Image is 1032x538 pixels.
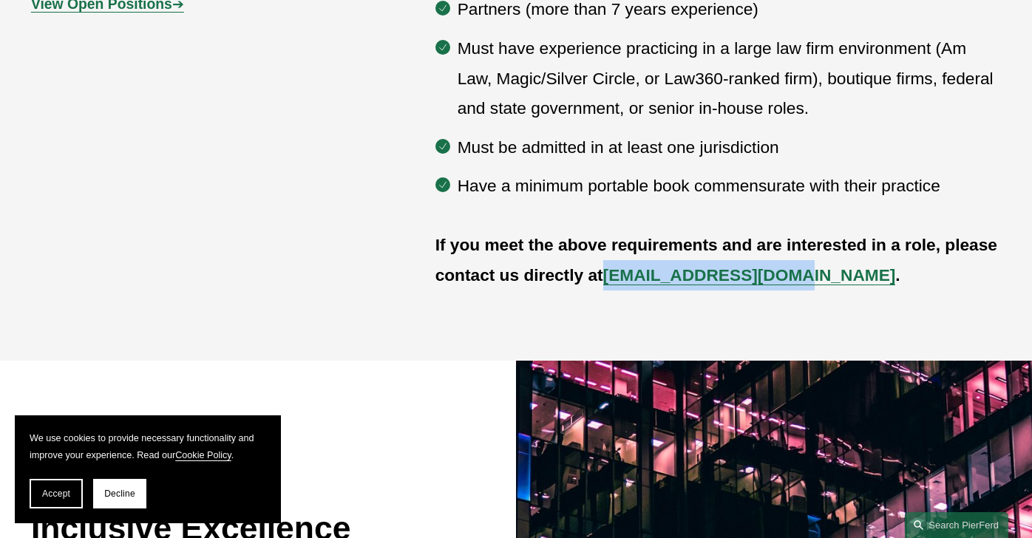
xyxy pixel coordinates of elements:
p: Must be admitted in at least one jurisdiction [458,132,1002,163]
p: Have a minimum portable book commensurate with their practice [458,171,1002,201]
section: Cookie banner [15,415,281,523]
a: Cookie Policy [175,450,231,460]
button: Accept [30,479,83,508]
button: Decline [93,479,146,508]
strong: . [895,265,900,285]
p: Must have experience practicing in a large law firm environment (Am Law, Magic/Silver Circle, or ... [458,33,1002,124]
p: We use cookies to provide necessary functionality and improve your experience. Read our . [30,430,266,464]
a: Search this site [905,512,1008,538]
span: Accept [42,488,70,499]
a: [EMAIL_ADDRESS][DOMAIN_NAME] [603,265,896,285]
span: Decline [104,488,135,499]
strong: If you meet the above requirements and are interested in a role, please contact us directly at [435,235,1002,285]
